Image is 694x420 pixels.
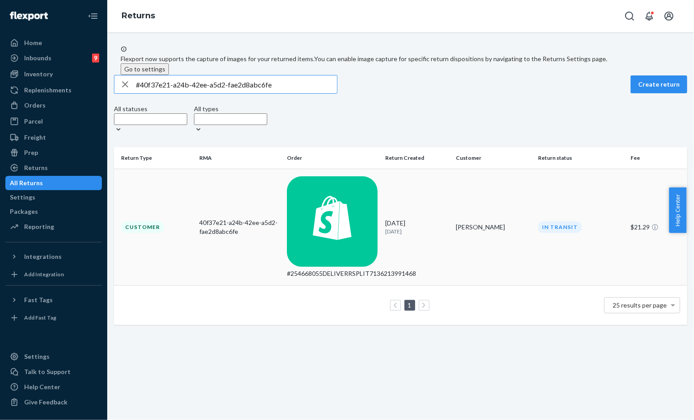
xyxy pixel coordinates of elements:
img: Flexport logo [10,12,48,21]
a: Add Fast Tag [5,311,102,325]
a: Freight [5,130,102,145]
div: Reporting [24,222,54,231]
div: Help Center [24,383,60,391]
a: Orders [5,98,102,112]
button: Go to settings [121,63,169,75]
div: Add Fast Tag [24,314,56,321]
span: Flexport now supports the capture of images for your returned items. [121,55,314,62]
div: Give Feedback [24,398,67,407]
div: Add Integration [24,270,64,278]
div: Replenishments [24,86,72,95]
button: Integrations [5,250,102,264]
a: Replenishments [5,83,102,97]
a: Parcel [5,114,102,129]
div: Prep [24,148,38,157]
a: Help Center [5,380,102,394]
div: Inventory [24,70,53,79]
ol: breadcrumbs [114,3,162,29]
div: Freight [24,133,46,142]
span: 25 results per page [613,301,667,309]
th: RMA [196,147,283,169]
a: Packages [5,204,102,219]
th: Return Created [382,147,453,169]
a: All Returns [5,176,102,190]
div: All types [194,104,267,113]
button: Create return [631,75,687,93]
div: Returns [24,163,48,172]
button: Give Feedback [5,395,102,409]
div: [DATE] [385,219,449,235]
a: Add Integration [5,267,102,282]
div: Packages [10,207,38,216]
a: Prep [5,146,102,160]
a: Settings [5,349,102,364]
button: Open notifications [640,7,658,25]
a: Reporting [5,220,102,234]
div: Integrations [24,252,62,261]
div: 40f37e21-a24b-42ee-a5d2-fae2d8abc6fe [199,218,280,236]
th: Order [283,147,382,169]
input: All statuses [114,113,187,125]
div: Orders [24,101,46,110]
a: Page 1 is your current page [406,301,413,309]
button: Close Navigation [84,7,102,25]
div: Inbounds [24,54,51,62]
a: Inventory [5,67,102,81]
input: Search returns by rma, id, tracking number [136,75,337,93]
th: Customer [453,147,534,169]
span: You can enable image capture for specific return dispositions by navigating to the Returns Settin... [314,55,607,62]
div: In Transit [538,221,582,233]
a: Inbounds9 [5,51,102,65]
a: Returns [122,11,155,21]
div: Settings [10,193,35,202]
div: Home [24,38,42,47]
a: Settings [5,190,102,204]
a: Returns [5,161,102,175]
div: Customer [121,221,164,233]
div: Settings [24,352,50,361]
div: Parcel [24,117,43,126]
th: Fee [627,147,687,169]
div: #254668055DELIVERRSPLIT7136213991468 [287,269,378,278]
th: Return status [534,147,627,169]
th: Return Type [114,147,196,169]
input: All types [194,113,267,125]
div: [PERSON_NAME] [456,223,531,232]
div: 9 [92,54,99,62]
button: Fast Tags [5,293,102,307]
div: All statuses [114,104,187,113]
a: Talk to Support [5,365,102,379]
td: $21.29 [627,169,687,286]
p: [DATE] [385,228,449,235]
button: Open account menu [660,7,678,25]
div: All Returns [10,179,43,187]
div: Talk to Support [24,367,71,376]
button: Help Center [669,187,686,233]
a: Home [5,36,102,50]
button: Open Search Box [621,7,639,25]
div: Fast Tags [24,295,53,304]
